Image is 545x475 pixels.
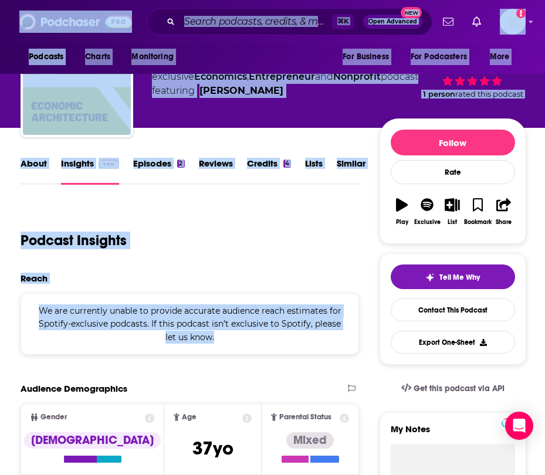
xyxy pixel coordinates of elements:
[279,413,331,421] span: Parental Status
[152,56,418,98] div: A weekly Spotify exclusive podcast
[392,374,514,403] a: Get this podcast via API
[29,49,63,65] span: Podcasts
[463,191,492,233] button: Bookmark
[19,11,132,33] img: Podchaser - Follow, Share and Rate Podcasts
[305,158,323,185] a: Lists
[39,306,341,342] span: We are currently unable to provide accurate audience reach estimates for Spotify-exclusive podcas...
[500,9,526,35] button: Show profile menu
[391,298,515,321] a: Contact This Podcast
[332,14,354,29] span: ⌘ K
[391,423,515,444] label: My Notes
[492,191,515,233] button: Share
[391,130,515,155] button: Follow
[21,158,47,185] a: About
[423,90,455,99] span: 1 person
[23,27,131,135] img: Economic Architecture
[21,46,79,68] button: open menu
[99,160,119,169] img: Podchaser Pro
[391,191,414,233] button: Play
[401,7,422,18] span: New
[391,160,515,184] div: Rate
[283,160,291,168] div: 4
[194,71,247,82] a: Economics
[180,12,332,31] input: Search podcasts, credits, & more...
[133,158,184,185] a: Episodes2
[182,413,197,421] span: Age
[77,46,117,68] a: Charts
[496,219,512,226] div: Share
[464,219,492,226] div: Bookmark
[502,416,522,428] a: Pro website
[455,90,523,99] span: rated this podcast
[403,46,484,68] button: open menu
[192,437,233,460] span: 37 yo
[21,273,48,284] h2: Reach
[334,46,404,68] button: open menu
[40,413,67,421] span: Gender
[199,84,283,98] a: Stuart Yasgur
[247,158,291,185] a: Credits4
[441,191,464,233] button: List
[363,15,422,29] button: Open AdvancedNew
[123,46,188,68] button: open menu
[199,158,233,185] a: Reviews
[414,191,441,233] button: Exclusive
[396,219,408,226] div: Play
[21,232,127,249] h1: Podcast Insights
[482,46,524,68] button: open menu
[21,383,127,394] h2: Audience Demographics
[391,264,515,289] button: tell me why sparkleTell Me Why
[286,432,334,449] div: Mixed
[343,49,389,65] span: For Business
[502,418,522,428] img: Podchaser Pro
[147,8,432,35] div: Search podcasts, credits, & more...
[333,71,381,82] a: Nonprofit
[468,12,486,32] a: Show notifications dropdown
[411,49,467,65] span: For Podcasters
[61,158,119,185] a: InsightsPodchaser Pro
[368,19,417,25] span: Open Advanced
[247,71,249,82] span: ,
[490,49,510,65] span: More
[337,158,365,185] a: Similar
[414,384,505,393] span: Get this podcast via API
[414,219,441,226] div: Exclusive
[249,71,315,82] a: Entrepreneur
[85,49,110,65] span: Charts
[391,331,515,354] button: Export One-Sheet
[439,273,480,282] span: Tell Me Why
[131,49,173,65] span: Monitoring
[438,12,458,32] a: Show notifications dropdown
[152,84,418,98] span: featuring
[24,432,161,449] div: [DEMOGRAPHIC_DATA]
[165,331,214,344] button: let us know.
[500,9,526,35] img: User Profile
[505,412,533,440] div: Open Intercom Messenger
[500,9,526,35] span: Logged in as dresnic
[177,160,184,168] div: 2
[516,9,526,18] svg: Email not verified
[425,273,435,282] img: tell me why sparkle
[315,71,333,82] span: and
[448,219,457,226] div: List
